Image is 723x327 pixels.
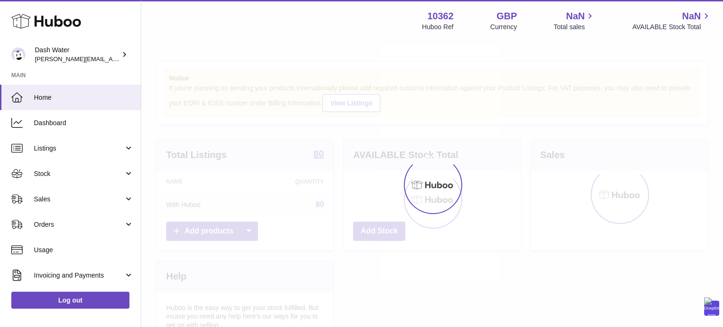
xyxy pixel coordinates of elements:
[35,55,189,63] span: [PERSON_NAME][EMAIL_ADDRESS][DOMAIN_NAME]
[497,10,517,23] strong: GBP
[554,10,595,32] a: NaN Total sales
[422,23,454,32] div: Huboo Ref
[34,169,124,178] span: Stock
[632,10,712,32] a: NaN AVAILABLE Stock Total
[34,246,134,255] span: Usage
[34,93,134,102] span: Home
[427,10,454,23] strong: 10362
[34,119,134,128] span: Dashboard
[566,10,585,23] span: NaN
[35,46,120,64] div: Dash Water
[490,23,517,32] div: Currency
[554,23,595,32] span: Total sales
[34,220,124,229] span: Orders
[682,10,701,23] span: NaN
[34,195,124,204] span: Sales
[632,23,712,32] span: AVAILABLE Stock Total
[34,144,124,153] span: Listings
[11,292,129,309] a: Log out
[11,48,25,62] img: james@dash-water.com
[34,271,124,280] span: Invoicing and Payments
